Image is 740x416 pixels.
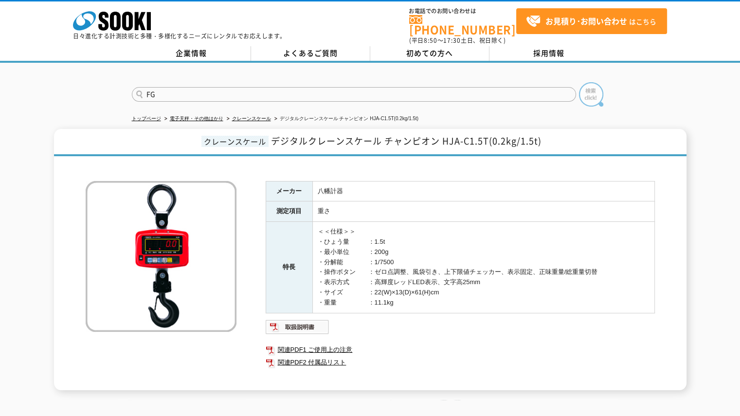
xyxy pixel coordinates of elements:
a: お見積り･お問い合わせはこちら [516,8,667,34]
span: クレーンスケール [201,136,269,147]
li: デジタルクレーンスケール チャンピオン HJA-C1.5T(0.2kg/1.5t) [272,114,419,124]
span: デジタルクレーンスケール チャンピオン HJA-C1.5T(0.2kg/1.5t) [271,134,541,147]
th: メーカー [266,181,312,201]
a: トップページ [132,116,161,121]
td: 重さ [312,201,654,222]
input: 商品名、型式、NETIS番号を入力してください [132,87,576,102]
span: はこちら [526,14,656,29]
a: 採用情報 [489,46,609,61]
a: 関連PDF1 ご使用上の注意 [266,344,655,356]
img: デジタルクレーンスケール チャンピオン HJA-C1.5T(0.2kg/1.5t) [86,181,236,332]
a: 取扱説明書 [266,326,329,333]
a: 電子天秤・その他はかり [170,116,223,121]
th: 特長 [266,222,312,313]
th: 測定項目 [266,201,312,222]
a: よくあるご質問 [251,46,370,61]
a: 企業情報 [132,46,251,61]
span: 17:30 [443,36,461,45]
span: 8:50 [424,36,437,45]
img: btn_search.png [579,82,603,107]
span: 初めての方へ [406,48,453,58]
span: (平日 ～ 土日、祝日除く) [409,36,505,45]
a: [PHONE_NUMBER] [409,15,516,35]
a: 初めての方へ [370,46,489,61]
strong: お見積り･お問い合わせ [545,15,627,27]
a: クレーンスケール [232,116,271,121]
p: 日々進化する計測技術と多種・多様化するニーズにレンタルでお応えします。 [73,33,286,39]
span: お電話でのお問い合わせは [409,8,516,14]
td: ＜＜仕様＞＞ ・ひょう量 ：1.5t ・最小単位 ：200g ・分解能 ：1/7500 ・操作ボタン ：ゼロ点調整、風袋引き、上下限値チェッカー、表示固定、正味重量/総重量切替 ・表示方式 ：高... [312,222,654,313]
td: 八幡計器 [312,181,654,201]
a: 関連PDF2 付属品リスト [266,356,655,369]
img: 取扱説明書 [266,319,329,335]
